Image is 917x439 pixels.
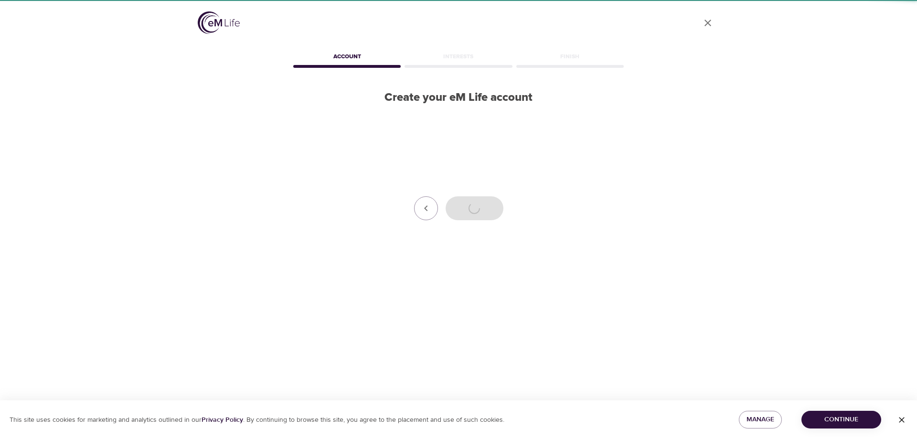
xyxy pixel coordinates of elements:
[291,91,626,105] h2: Create your eM Life account
[198,11,240,34] img: logo
[801,411,881,428] button: Continue
[746,414,774,426] span: Manage
[202,416,243,424] a: Privacy Policy
[696,11,719,34] a: close
[809,414,874,426] span: Continue
[739,411,782,428] button: Manage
